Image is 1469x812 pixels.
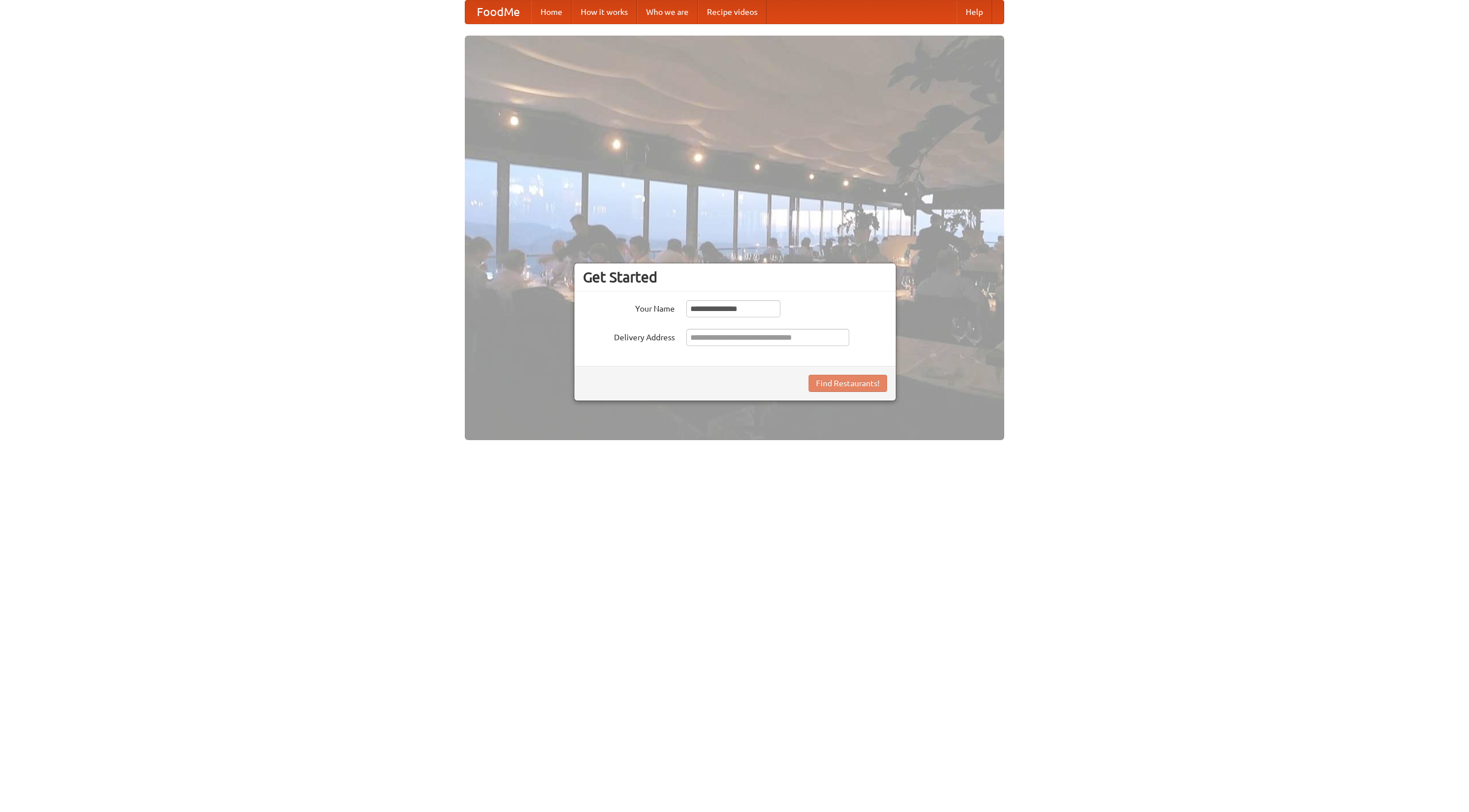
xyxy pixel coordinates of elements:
a: Home [531,1,572,24]
a: Who we are [637,1,698,24]
label: Delivery Address [583,329,675,343]
a: Help [957,1,992,24]
h3: Get Started [583,269,887,286]
a: Recipe videos [698,1,767,24]
label: Your Name [583,300,675,314]
button: Find Restaurants! [809,375,887,392]
a: FoodMe [465,1,531,24]
a: How it works [572,1,637,24]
